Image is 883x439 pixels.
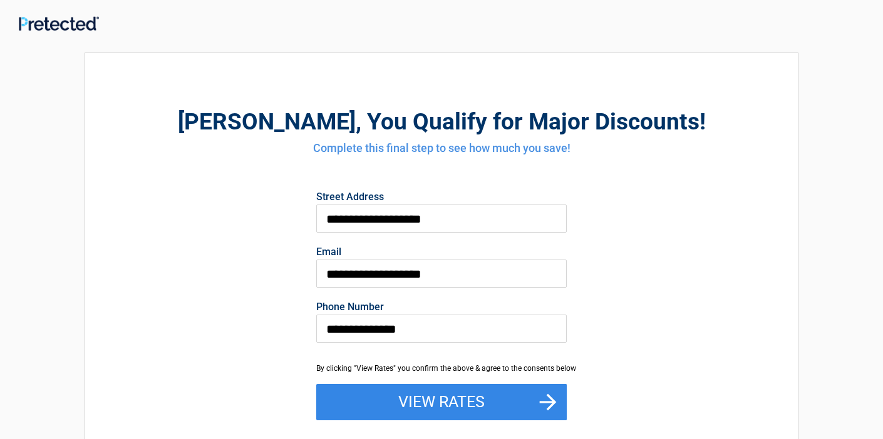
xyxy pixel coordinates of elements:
div: By clicking "View Rates" you confirm the above & agree to the consents below [316,363,567,374]
h4: Complete this final step to see how much you save! [154,140,729,156]
button: View Rates [316,384,567,420]
label: Phone Number [316,302,567,312]
span: [PERSON_NAME] [178,108,356,135]
label: Street Address [316,192,567,202]
h2: , You Qualify for Major Discounts! [154,106,729,137]
label: Email [316,247,567,257]
img: Main Logo [19,16,99,31]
